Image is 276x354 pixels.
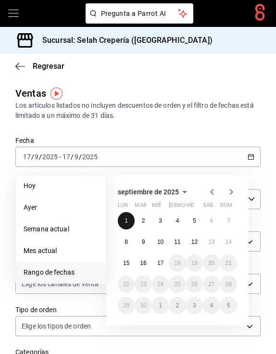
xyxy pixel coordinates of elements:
[118,297,135,314] button: 29 de septiembre de 2025
[226,239,232,245] abbr: 14 de septiembre de 2025
[125,239,128,245] abbr: 8 de septiembre de 2025
[227,302,230,309] abbr: 5 de octubre de 2025
[24,224,98,234] span: Semana actual
[186,202,194,212] abbr: viernes
[174,239,180,245] abbr: 11 de septiembre de 2025
[118,276,135,293] button: 22 de septiembre de 2025
[24,181,98,191] span: Hoy
[203,233,220,251] button: 13 de septiembre de 2025
[193,217,196,224] abbr: 5 de septiembre de 2025
[135,297,151,314] button: 30 de septiembre de 2025
[142,239,145,245] abbr: 9 de septiembre de 2025
[15,62,64,71] button: Regresar
[157,260,163,266] abbr: 17 de septiembre de 2025
[135,254,151,272] button: 16 de septiembre de 2025
[15,101,261,121] div: Los artículos listados no incluyen descuentos de orden y el filtro de fechas está limitado a un m...
[8,8,19,19] button: open drawer
[226,281,232,288] abbr: 28 de septiembre de 2025
[125,217,128,224] abbr: 1 de septiembre de 2025
[118,254,135,272] button: 15 de septiembre de 2025
[169,254,186,272] button: 18 de septiembre de 2025
[159,217,162,224] abbr: 3 de septiembre de 2025
[186,276,203,293] button: 26 de septiembre de 2025
[79,153,82,161] span: /
[82,153,98,161] input: ----
[71,153,74,161] span: /
[31,153,34,161] span: /
[186,297,203,314] button: 3 de octubre de 2025
[50,88,63,100] img: Tooltip marker
[123,281,129,288] abbr: 22 de septiembre de 2025
[191,239,198,245] abbr: 12 de septiembre de 2025
[24,246,98,256] span: Mes actual
[123,260,129,266] abbr: 15 de septiembre de 2025
[35,35,213,46] h3: Sucursal: Selah Crepería ([GEOGRAPHIC_DATA])
[24,202,98,213] span: Ayer
[152,202,161,212] abbr: miércoles
[15,306,261,313] label: Tipo de orden
[169,233,186,251] button: 11 de septiembre de 2025
[135,202,146,212] abbr: martes
[140,281,146,288] abbr: 23 de septiembre de 2025
[193,302,196,309] abbr: 3 de octubre de 2025
[159,302,162,309] abbr: 1 de octubre de 2025
[203,254,220,272] button: 20 de septiembre de 2025
[157,239,163,245] abbr: 10 de septiembre de 2025
[24,267,98,278] span: Rango de fechas
[152,233,169,251] button: 10 de septiembre de 2025
[169,212,186,229] button: 4 de septiembre de 2025
[135,212,151,229] button: 2 de septiembre de 2025
[176,217,179,224] abbr: 4 de septiembre de 2025
[74,153,79,161] input: --
[118,186,190,198] button: septiembre de 2025
[152,212,169,229] button: 3 de septiembre de 2025
[220,233,237,251] button: 14 de septiembre de 2025
[191,281,198,288] abbr: 26 de septiembre de 2025
[86,3,193,24] button: Pregunta a Parrot AI
[208,239,214,245] abbr: 13 de septiembre de 2025
[118,188,179,196] span: septiembre de 2025
[208,260,214,266] abbr: 20 de septiembre de 2025
[210,302,213,309] abbr: 4 de octubre de 2025
[152,254,169,272] button: 17 de septiembre de 2025
[203,212,220,229] button: 6 de septiembre de 2025
[186,233,203,251] button: 12 de septiembre de 2025
[169,297,186,314] button: 2 de octubre de 2025
[220,276,237,293] button: 28 de septiembre de 2025
[23,153,31,161] input: --
[152,276,169,293] button: 24 de septiembre de 2025
[118,202,128,212] abbr: lunes
[39,153,42,161] span: /
[220,212,237,229] button: 7 de septiembre de 2025
[203,297,220,314] button: 4 de octubre de 2025
[174,281,180,288] abbr: 25 de septiembre de 2025
[101,9,178,19] span: Pregunta a Parrot AI
[174,260,180,266] abbr: 18 de septiembre de 2025
[22,321,91,331] span: Elige los tipos de orden
[169,276,186,293] button: 25 de septiembre de 2025
[227,217,230,224] abbr: 7 de septiembre de 2025
[118,233,135,251] button: 8 de septiembre de 2025
[220,202,232,212] abbr: domingo
[208,281,214,288] abbr: 27 de septiembre de 2025
[220,297,237,314] button: 5 de octubre de 2025
[123,302,129,309] abbr: 29 de septiembre de 2025
[142,217,145,224] abbr: 2 de septiembre de 2025
[22,279,99,289] span: Elige los canales de venta
[210,217,213,224] abbr: 6 de septiembre de 2025
[62,153,71,161] input: --
[203,202,213,212] abbr: sábado
[135,233,151,251] button: 9 de septiembre de 2025
[15,86,46,101] div: Ventas
[42,153,58,161] input: ----
[186,212,203,229] button: 5 de septiembre de 2025
[226,260,232,266] abbr: 21 de septiembre de 2025
[59,153,61,161] span: -
[176,302,179,309] abbr: 2 de octubre de 2025
[169,202,226,212] abbr: jueves
[191,260,198,266] abbr: 19 de septiembre de 2025
[186,254,203,272] button: 19 de septiembre de 2025
[118,212,135,229] button: 1 de septiembre de 2025
[33,62,64,71] span: Regresar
